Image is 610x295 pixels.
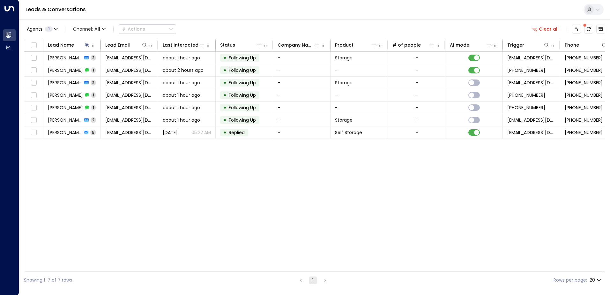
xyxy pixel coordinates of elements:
span: Agents [27,27,42,31]
button: Agents1 [24,25,60,34]
span: +447842738261 [565,129,603,136]
span: Felix Kaur [48,79,82,86]
div: Status [220,41,235,49]
span: 8527fix@gmail.com [105,92,153,98]
td: - [273,102,331,114]
span: +447075141321 [565,104,603,111]
td: - [273,52,331,64]
label: Rows per page: [554,277,587,284]
span: Following Up [229,92,256,98]
span: Replied [229,129,245,136]
div: - [415,79,418,86]
span: Following Up [229,55,256,61]
td: - [331,102,388,114]
div: • [223,90,227,101]
td: - [331,64,388,76]
div: Status [220,41,263,49]
div: Product [335,41,353,49]
div: - [415,104,418,111]
div: - [415,55,418,61]
div: AI mode [450,41,492,49]
div: Phone [565,41,607,49]
span: 1 [91,105,96,110]
span: Self Storage [335,129,362,136]
span: Toggle select row [30,116,38,124]
div: Company Name [278,41,320,49]
span: Storage [335,79,353,86]
div: Lead Name [48,41,74,49]
td: - [273,64,331,76]
div: - [415,117,418,123]
span: Channel: [71,25,108,34]
div: Showing 1-7 of 7 rows [24,277,72,284]
span: Felix Kaur [48,117,82,123]
span: Toggle select row [30,91,38,99]
span: Storage [335,55,353,61]
span: 8527fix@gmail.com [105,79,153,86]
div: • [223,102,227,113]
span: +447878221035 [565,67,603,73]
td: - [273,89,331,101]
div: • [223,65,227,76]
span: All [94,26,100,32]
div: # of people [392,41,421,49]
a: Leads & Conversations [26,6,86,13]
span: +447075141321 [507,104,545,111]
div: Trigger [507,41,524,49]
span: +447878221035 [565,55,603,61]
span: about 1 hour ago [163,104,200,111]
div: Lead Email [105,41,148,49]
div: Button group with a nested menu [119,24,176,34]
span: +447075141321 [565,117,603,123]
div: Last Interacted [163,41,198,49]
div: - [415,129,418,136]
div: - [415,92,418,98]
div: Lead Name [48,41,90,49]
span: Felix Kaur [48,104,83,111]
span: felix927868@gmail.com [105,67,153,73]
span: 8527feo@gmail.com [105,104,153,111]
span: Toggle select row [30,129,38,137]
div: • [223,127,227,138]
div: # of people [392,41,435,49]
span: +447507171341 [565,92,603,98]
nav: pagination navigation [297,276,329,284]
span: Felix Kaur [48,55,82,61]
span: about 1 hour ago [163,79,200,86]
div: - [415,67,418,73]
div: Trigger [507,41,550,49]
span: toothfelix@gmail.com [105,129,153,136]
span: Toggle select all [30,42,38,49]
span: Felix Kaur [48,92,83,98]
div: Product [335,41,377,49]
span: felix927868@gmail.com [105,55,153,61]
span: Felix Kaur [48,67,83,73]
span: Felix Tooth [48,129,82,136]
span: 1 [91,67,96,73]
span: 2 [91,117,96,123]
button: Clear all [530,25,562,34]
span: about 1 hour ago [163,92,200,98]
span: about 1 hour ago [163,117,200,123]
div: Last Interacted [163,41,205,49]
span: Toggle select row [30,66,38,74]
span: Following Up [229,104,256,111]
span: Following Up [229,67,256,73]
div: • [223,77,227,88]
span: leads@space-station.co.uk [507,129,555,136]
button: Archived Leads [596,25,605,34]
button: Customize [572,25,581,34]
div: Lead Email [105,41,130,49]
td: - [273,126,331,139]
span: +447507171341 [507,92,545,98]
span: leads@space-station.co.uk [507,55,555,61]
span: 2 [91,55,96,60]
p: 05:22 AM [191,129,211,136]
span: Toggle select row [30,104,38,112]
span: 5 [90,130,96,135]
span: Storage [335,117,353,123]
button: page 1 [309,276,317,284]
span: leads@space-station.co.uk [507,117,555,123]
span: about 1 hour ago [163,55,200,61]
span: 8527feo@gmail.com [105,117,153,123]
